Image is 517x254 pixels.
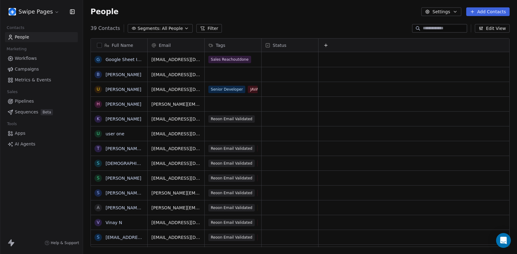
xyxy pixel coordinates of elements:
span: Contacts [4,23,27,32]
span: Beta [41,109,53,115]
a: [EMAIL_ADDRESS][DOMAIN_NAME] [106,235,181,240]
a: [DEMOGRAPHIC_DATA] [106,161,154,166]
span: Reoon Email Validated [208,174,255,182]
span: [EMAIL_ADDRESS][DOMAIN_NAME] [151,145,201,152]
a: Google Sheet Integration Review [106,57,176,62]
button: Edit View [475,24,510,33]
div: Open Intercom Messenger [496,233,511,248]
span: Reoon Email Validated [208,219,255,226]
img: user_01J93QE9VH11XXZQZDP4TWZEES.jpg [9,8,16,15]
span: [EMAIL_ADDRESS][DOMAIN_NAME] [151,234,201,240]
span: [EMAIL_ADDRESS][DOMAIN_NAME] [151,160,201,166]
span: Full Name [112,42,133,48]
a: Apps [5,128,78,138]
span: Reoon Email Validated [208,115,255,123]
a: [PERSON_NAME] [106,102,141,107]
a: [PERSON_NAME] from Swipe Pages [106,190,181,195]
span: JAVASCRIPT [248,86,274,93]
div: grid [148,52,510,247]
a: Workflows [5,53,78,63]
span: Sequence Testing [257,219,295,226]
span: Campaigns [15,66,39,72]
div: H [97,101,100,107]
a: [PERSON_NAME] [106,117,141,121]
a: [PERSON_NAME] [106,176,141,181]
div: grid [91,52,148,247]
span: Swipe Pages [18,8,53,16]
div: u [97,130,100,137]
span: Senior Developer [208,86,245,93]
span: Sequence Testing [257,189,295,197]
div: S [97,175,100,181]
span: Reoon Email Validated [208,160,255,167]
span: [EMAIL_ADDRESS][DOMAIN_NAME] [151,56,201,63]
span: Reoon Email Validated [208,189,255,197]
span: Sequence Testing [257,174,295,182]
span: Tags [216,42,225,48]
div: K [97,116,99,122]
div: V [97,219,100,226]
span: [EMAIL_ADDRESS][DOMAIN_NAME] [151,116,201,122]
a: [PERSON_NAME] [106,87,141,92]
a: AI Agents [5,139,78,149]
span: Apps [15,130,26,137]
a: Metrics & Events [5,75,78,85]
span: Workflows [15,55,37,62]
span: All People [162,25,183,32]
span: Sales [4,87,20,96]
span: Status [273,42,287,48]
div: Tags [205,39,261,52]
span: Email [159,42,171,48]
div: a [97,204,100,211]
span: Tools [4,119,19,129]
div: G [97,56,100,63]
div: s [97,234,100,240]
span: sid'semailtestflow [257,204,295,211]
span: Sequence Testing [257,234,295,241]
span: Pipelines [15,98,34,104]
a: Vinay N [106,220,122,225]
div: S [97,160,100,166]
span: Metrics & Events [15,77,51,83]
button: Settings [421,7,461,16]
span: Marketing [4,44,29,54]
button: Filter [196,24,222,33]
span: People [90,7,118,16]
span: Reoon Email Validated [208,145,255,152]
span: [EMAIL_ADDRESS][DOMAIN_NAME] [151,175,201,181]
a: [PERSON_NAME][EMAIL_ADDRESS][DOMAIN_NAME] [106,205,217,210]
span: Sales Reachoutdone [208,56,251,63]
a: [PERSON_NAME] S [106,146,146,151]
span: [PERSON_NAME][EMAIL_ADDRESS][DOMAIN_NAME] [151,190,201,196]
div: B [97,71,100,78]
a: user one [106,131,124,136]
span: Help & Support [51,240,79,245]
div: S [97,190,100,196]
span: [EMAIL_ADDRESS][DOMAIN_NAME] [151,131,201,137]
a: SequencesBeta [5,107,78,117]
div: Full Name [91,39,147,52]
a: [PERSON_NAME] [106,72,141,77]
span: [EMAIL_ADDRESS][DOMAIN_NAME] [151,86,201,92]
span: [PERSON_NAME][EMAIL_ADDRESS][DOMAIN_NAME] [151,101,201,107]
span: Reoon Email Validated [208,204,255,211]
span: People [15,34,29,40]
a: Pipelines [5,96,78,106]
span: Segments: [138,25,161,32]
button: Add Contacts [466,7,510,16]
div: T [97,145,100,152]
a: People [5,32,78,42]
span: [EMAIL_ADDRESS][DOMAIN_NAME] [151,219,201,226]
span: Sequence Testing [257,160,295,167]
div: Status [262,39,318,52]
a: Help & Support [45,240,79,245]
span: Sequences [15,109,38,115]
div: U [97,86,100,92]
span: Reoon Email Validated [208,234,255,241]
span: [EMAIL_ADDRESS][DOMAIN_NAME] [151,72,201,78]
span: Sequence Testing [257,145,295,152]
span: [PERSON_NAME][EMAIL_ADDRESS][DOMAIN_NAME] [151,205,201,211]
a: Campaigns [5,64,78,74]
button: Swipe Pages [7,6,61,17]
span: 39 Contacts [90,25,120,32]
